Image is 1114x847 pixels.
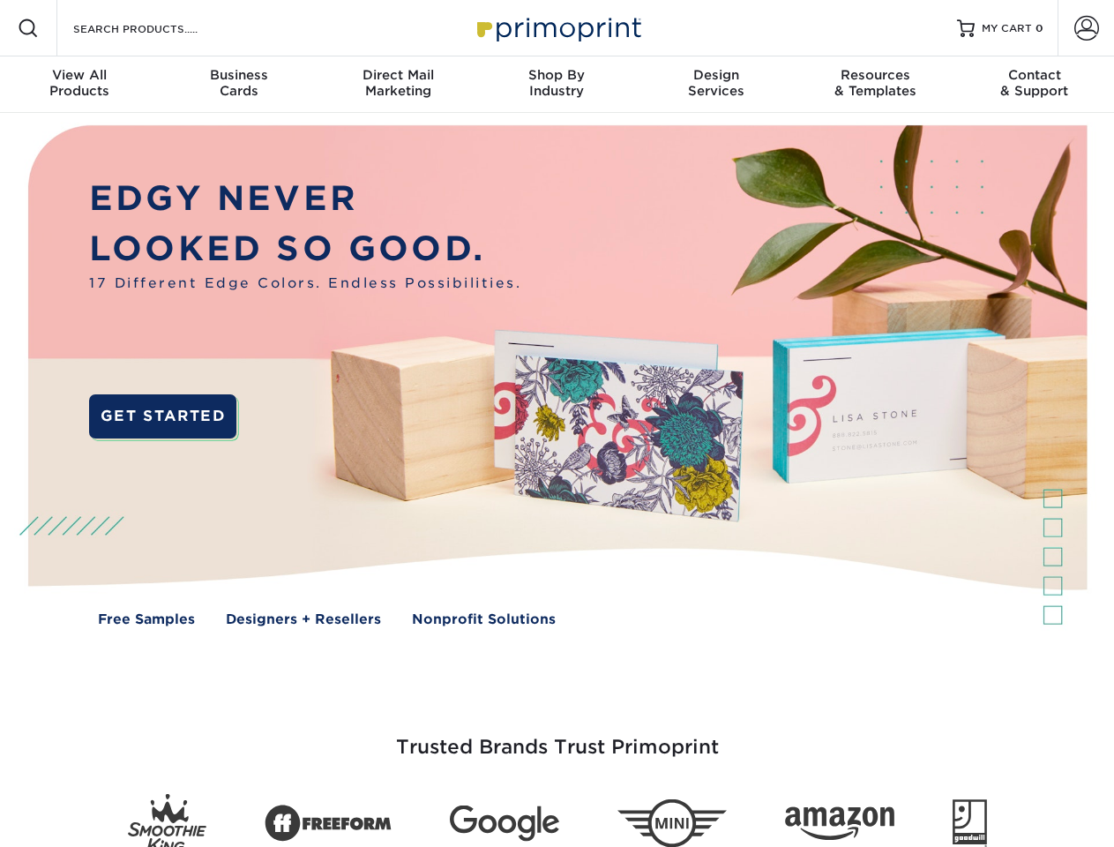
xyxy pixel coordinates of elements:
div: Industry [477,67,636,99]
span: Business [159,67,318,83]
span: Direct Mail [318,67,477,83]
a: Contact& Support [955,56,1114,113]
img: Google [450,806,559,842]
a: Direct MailMarketing [318,56,477,113]
span: Shop By [477,67,636,83]
a: Shop ByIndustry [477,56,636,113]
a: DesignServices [637,56,796,113]
a: Free Samples [98,610,195,630]
span: 17 Different Edge Colors. Endless Possibilities. [89,274,521,294]
a: Nonprofit Solutions [412,610,556,630]
img: Primoprint [469,9,646,47]
span: MY CART [982,21,1032,36]
span: Contact [955,67,1114,83]
a: GET STARTED [89,394,236,438]
p: LOOKED SO GOOD. [89,224,521,274]
input: SEARCH PRODUCTS..... [71,18,243,39]
span: Design [637,67,796,83]
div: & Support [955,67,1114,99]
a: Designers + Resellers [226,610,381,630]
a: BusinessCards [159,56,318,113]
div: Services [637,67,796,99]
div: Marketing [318,67,477,99]
span: 0 [1035,22,1043,34]
div: Cards [159,67,318,99]
div: & Templates [796,67,954,99]
p: EDGY NEVER [89,174,521,224]
a: Resources& Templates [796,56,954,113]
h3: Trusted Brands Trust Primoprint [41,693,1073,780]
img: Amazon [785,807,894,841]
img: Goodwill [953,799,987,847]
span: Resources [796,67,954,83]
